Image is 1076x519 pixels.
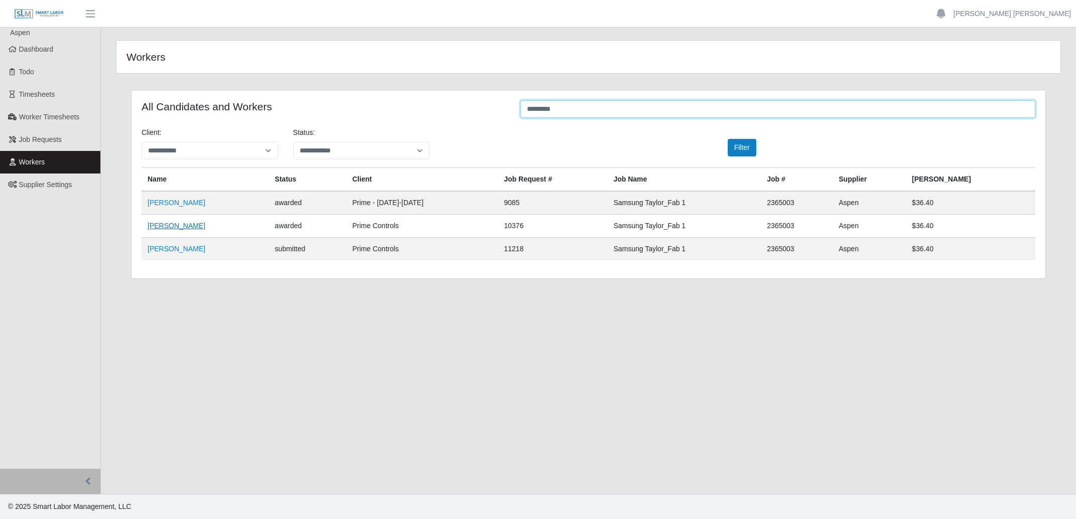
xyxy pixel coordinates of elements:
td: 11218 [498,238,607,261]
td: $36.40 [906,238,1035,261]
td: Prime Controls [346,215,498,238]
td: Prime Controls [346,238,498,261]
th: Status [269,168,346,192]
span: Aspen [10,29,30,37]
th: Job Request # [498,168,607,192]
th: Name [142,168,269,192]
td: Samsung Taylor_Fab 1 [607,238,761,261]
a: [PERSON_NAME] [PERSON_NAME] [954,9,1071,19]
span: Job Requests [19,135,62,143]
h4: All Candidates and Workers [142,100,505,113]
h4: Workers [126,51,503,63]
td: Prime - [DATE]-[DATE] [346,191,498,215]
span: Supplier Settings [19,181,72,189]
span: Timesheets [19,90,55,98]
th: Job # [761,168,833,192]
label: Status: [293,127,315,138]
th: Job Name [607,168,761,192]
span: © 2025 Smart Labor Management, LLC [8,502,131,510]
td: Aspen [833,238,906,261]
span: Todo [19,68,34,76]
span: Workers [19,158,45,166]
td: 2365003 [761,215,833,238]
a: [PERSON_NAME] [148,245,205,253]
label: Client: [142,127,162,138]
th: [PERSON_NAME] [906,168,1035,192]
a: [PERSON_NAME] [148,222,205,230]
td: Samsung Taylor_Fab 1 [607,215,761,238]
td: $36.40 [906,215,1035,238]
td: 9085 [498,191,607,215]
td: submitted [269,238,346,261]
td: awarded [269,215,346,238]
img: SLM Logo [14,9,64,20]
td: $36.40 [906,191,1035,215]
td: 2365003 [761,191,833,215]
button: Filter [728,139,756,156]
span: Worker Timesheets [19,113,79,121]
a: [PERSON_NAME] [148,199,205,207]
td: 10376 [498,215,607,238]
td: 2365003 [761,238,833,261]
td: Aspen [833,191,906,215]
span: Dashboard [19,45,54,53]
th: Client [346,168,498,192]
th: Supplier [833,168,906,192]
td: Samsung Taylor_Fab 1 [607,191,761,215]
td: Aspen [833,215,906,238]
td: awarded [269,191,346,215]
